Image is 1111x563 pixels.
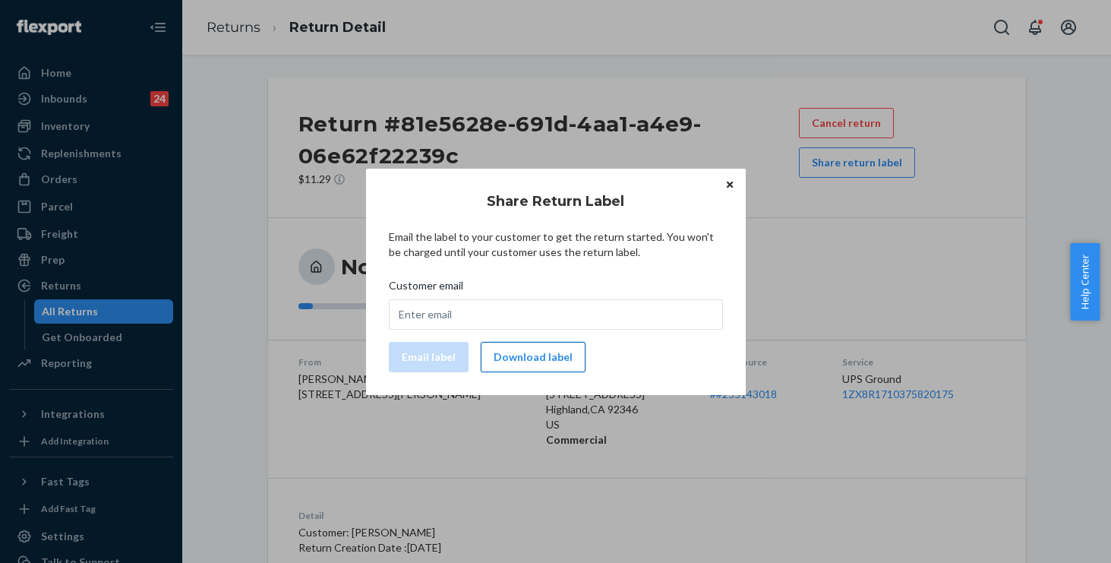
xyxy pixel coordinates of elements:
[481,342,585,372] button: Download label
[487,191,624,211] h3: Share Return Label
[389,342,469,372] button: Email label
[389,278,463,299] span: Customer email
[389,229,723,260] p: Email the label to your customer to get the return started. You won't be charged until your custo...
[389,299,723,330] input: Customer email
[722,176,737,193] button: Close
